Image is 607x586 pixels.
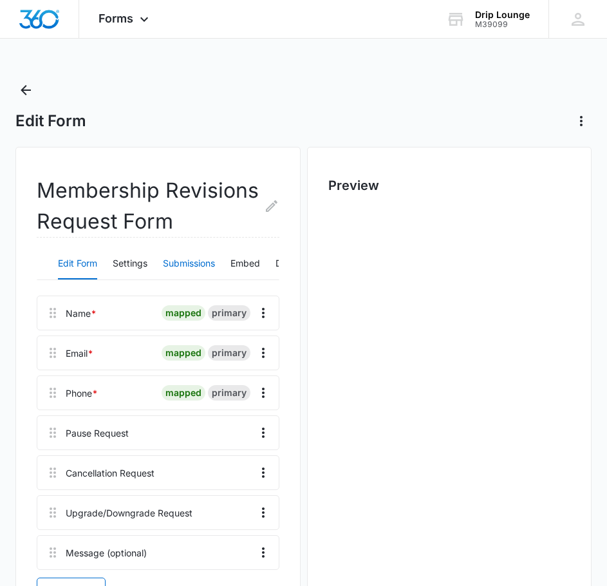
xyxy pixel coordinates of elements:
button: Overflow Menu [253,502,274,523]
button: Submissions [163,249,215,279]
div: primary [208,345,250,361]
div: Pause Request [66,426,129,440]
h2: Preview [328,176,571,195]
div: Message (optional) [66,546,147,560]
h2: Membership Revisions Request Form [37,175,279,238]
button: Overflow Menu [253,383,274,403]
button: Overflow Menu [253,422,274,443]
h1: Edit Form [15,111,86,131]
button: Edit Form Name [264,175,279,237]
div: Upgrade/Downgrade Request [66,506,192,520]
button: Edit Form [58,249,97,279]
div: Email [66,346,93,360]
button: Overflow Menu [253,542,274,563]
div: mapped [162,345,205,361]
div: primary [208,385,250,401]
div: Name [66,307,97,320]
button: Overflow Menu [253,462,274,483]
div: account id [475,20,530,29]
div: Cancellation Request [66,466,154,480]
div: account name [475,10,530,20]
button: Overflow Menu [253,343,274,363]
button: Back [15,80,36,100]
div: Phone [66,386,98,400]
button: Actions [571,111,592,131]
div: mapped [162,385,205,401]
button: Settings [113,249,147,279]
div: primary [208,305,250,321]
span: Forms [98,12,133,25]
div: mapped [162,305,205,321]
button: Embed [230,249,260,279]
button: Overflow Menu [253,303,274,323]
button: Design [275,249,304,279]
